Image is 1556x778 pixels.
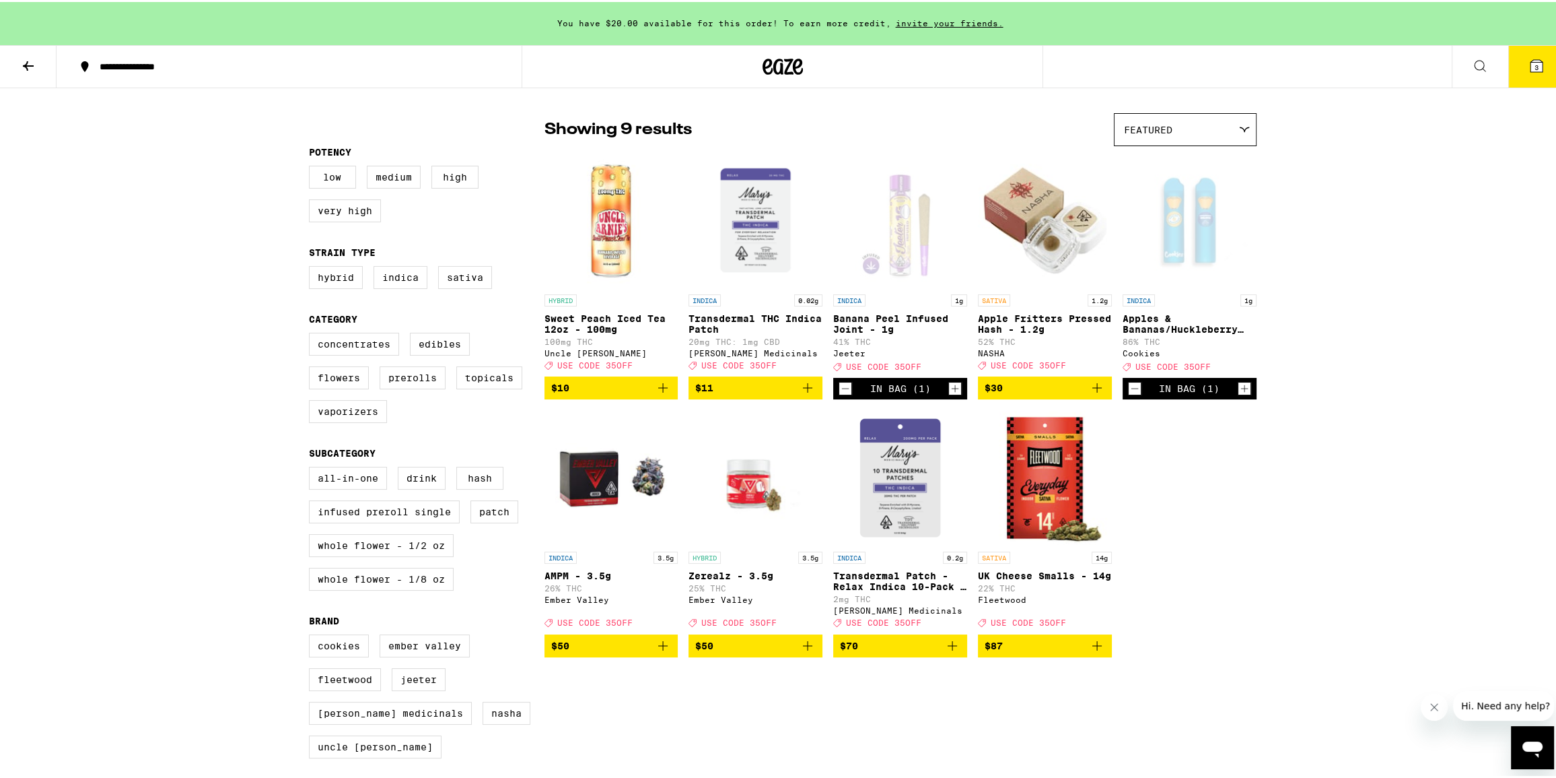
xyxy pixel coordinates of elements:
div: [PERSON_NAME] Medicinals [688,347,822,356]
p: 14g [1092,550,1112,562]
label: Uncle [PERSON_NAME] [309,734,441,756]
button: Add to bag [688,375,822,397]
div: In Bag (1) [870,381,930,392]
button: Add to bag [833,633,967,655]
iframe: Message from company [1453,689,1554,719]
button: Decrement [839,380,852,393]
img: Mary's Medicinals - Transdermal Patch - Relax Indica 10-Pack - 200mg [833,408,967,543]
span: $87 [985,639,1003,649]
span: USE CODE 35OFF [1135,360,1211,369]
legend: Potency [309,145,351,156]
label: [PERSON_NAME] Medicinals [309,700,472,723]
span: $10 [551,381,569,391]
div: Fleetwood [978,593,1112,602]
div: In Bag (1) [1159,381,1219,392]
img: Uncle Arnie's - Sweet Peach Iced Tea 12oz - 100mg [544,151,678,286]
span: USE CODE 35OFF [846,617,921,626]
p: 25% THC [688,582,822,591]
p: 20mg THC: 1mg CBD [688,335,822,344]
a: Open page for UK Cheese Smalls - 14g from Fleetwood [978,408,1112,632]
label: All-In-One [309,465,387,488]
p: 1.2g [1088,292,1112,304]
p: 26% THC [544,582,678,591]
p: Zerealz - 3.5g [688,569,822,579]
p: SATIVA [978,292,1010,304]
button: Add to bag [544,375,678,397]
label: Infused Preroll Single [309,498,460,521]
button: Add to bag [978,375,1112,397]
label: Flowers [309,364,369,387]
div: Uncle [PERSON_NAME] [544,347,678,356]
span: USE CODE 35OFF [701,359,777,368]
a: Open page for Zerealz - 3.5g from Ember Valley [688,408,822,632]
span: USE CODE 35OFF [991,359,1066,368]
a: Open page for Transdermal THC Indica Patch from Mary's Medicinals [688,151,822,375]
p: 0.02g [794,292,822,304]
button: Add to bag [688,633,822,655]
label: Ember Valley [380,633,470,655]
p: Showing 9 results [544,117,692,139]
img: Ember Valley - AMPM - 3.5g [544,408,678,543]
span: Featured [1124,123,1172,133]
img: Fleetwood - UK Cheese Smalls - 14g [978,408,1112,543]
button: Add to bag [978,633,1112,655]
legend: Subcategory [309,446,376,457]
label: Prerolls [380,364,446,387]
p: INDICA [833,550,865,562]
div: Ember Valley [544,593,678,602]
p: INDICA [544,550,577,562]
label: Concentrates [309,331,399,354]
button: Increment [948,380,962,393]
a: Open page for Transdermal Patch - Relax Indica 10-Pack - 200mg from Mary's Medicinals [833,408,967,632]
p: HYBRID [688,550,721,562]
p: 52% THC [978,335,1112,344]
p: HYBRID [544,292,577,304]
div: Ember Valley [688,593,822,602]
img: NASHA - Apple Fritters Pressed Hash - 1.2g [978,151,1112,286]
label: Whole Flower - 1/8 oz [309,566,454,589]
span: USE CODE 35OFF [701,617,777,626]
iframe: Close message [1421,692,1448,719]
p: 0.2g [943,550,967,562]
p: 1g [951,292,967,304]
legend: Brand [309,614,339,624]
p: 2mg THC [833,593,967,602]
p: 22% THC [978,582,1112,591]
span: USE CODE 35OFF [557,359,633,368]
div: NASHA [978,347,1112,356]
label: Jeeter [392,666,446,689]
p: 3.5g [653,550,678,562]
span: $30 [985,381,1003,391]
label: Hash [456,465,503,488]
label: Whole Flower - 1/2 oz [309,532,454,555]
span: You have $20.00 available for this order! To earn more credit, [557,17,891,26]
p: Transdermal Patch - Relax Indica 10-Pack - 200mg [833,569,967,590]
a: Open page for AMPM - 3.5g from Ember Valley [544,408,678,632]
label: Vaporizers [309,398,387,421]
p: 1g [1240,292,1257,304]
a: Open page for Apple Fritters Pressed Hash - 1.2g from NASHA [978,151,1112,375]
label: Edibles [410,331,470,354]
img: Ember Valley - Zerealz - 3.5g [688,408,822,543]
span: $11 [695,381,713,391]
label: Low [309,164,356,187]
label: Fleetwood [309,666,381,689]
label: Drink [398,465,446,488]
legend: Category [309,312,357,323]
label: Medium [367,164,421,187]
label: Topicals [456,364,522,387]
button: Add to bag [544,633,678,655]
p: Apples & Bananas/Huckleberry Gelato 3 in 1 AIO - 1g [1123,311,1257,333]
p: SATIVA [978,550,1010,562]
a: Open page for Banana Peel Infused Joint - 1g from Jeeter [833,151,967,376]
span: 3 [1534,61,1539,69]
label: Cookies [309,633,369,655]
label: Sativa [438,264,492,287]
p: INDICA [688,292,721,304]
p: Transdermal THC Indica Patch [688,311,822,333]
p: Sweet Peach Iced Tea 12oz - 100mg [544,311,678,333]
span: $50 [551,639,569,649]
label: Hybrid [309,264,363,287]
p: Apple Fritters Pressed Hash - 1.2g [978,311,1112,333]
